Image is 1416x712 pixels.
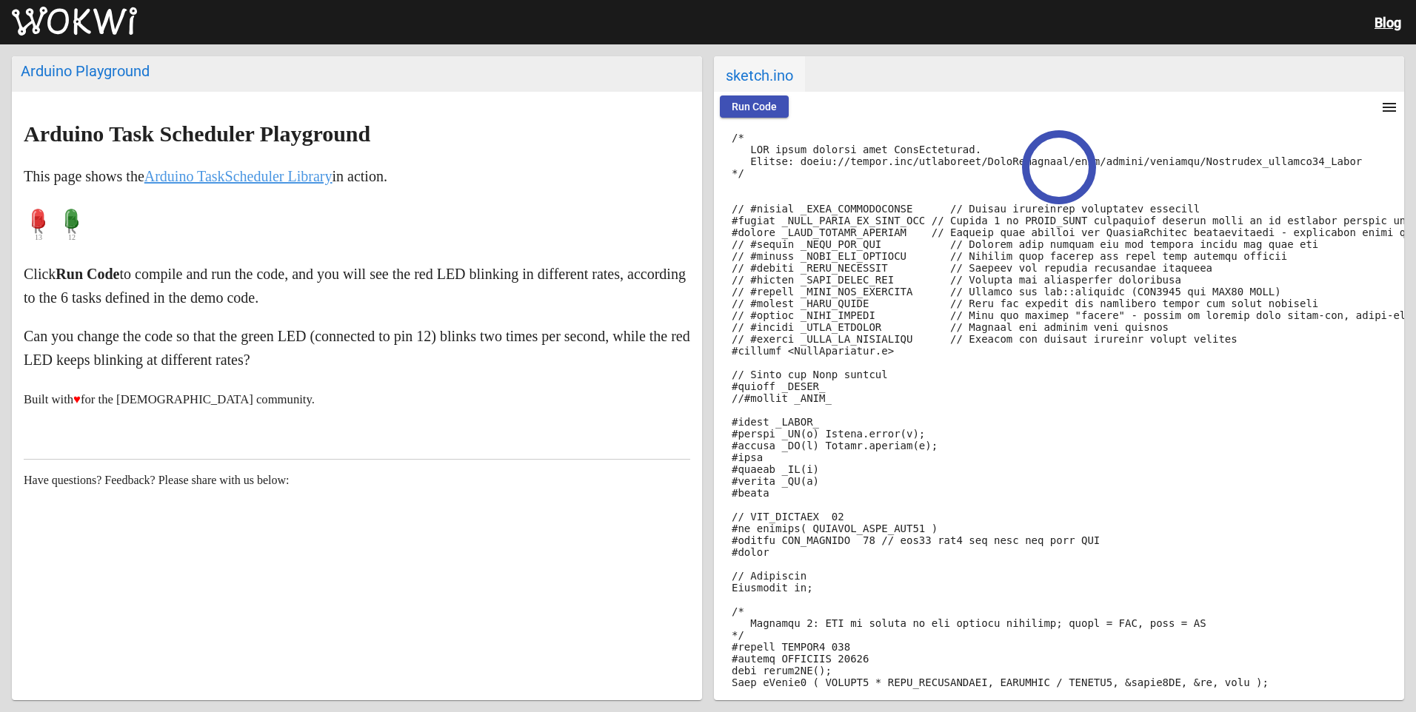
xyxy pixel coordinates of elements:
a: Blog [1375,15,1401,30]
p: Can you change the code so that the green LED (connected to pin 12) blinks two times per second, ... [24,324,690,372]
img: Wokwi [12,7,137,36]
p: This page shows the in action. [24,164,690,188]
p: Click to compile and run the code, and you will see the red LED blinking in different rates, acco... [24,262,690,309]
div: Arduino Playground [21,62,693,80]
span: Run Code [732,101,777,112]
mat-icon: menu [1380,98,1398,116]
span: Have questions? Feedback? Please share with us below: [24,474,290,486]
span: ♥ [73,392,81,406]
span: sketch.ino [714,56,805,92]
button: Run Code [720,95,789,118]
a: Arduino TaskScheduler Library [144,168,333,184]
strong: Run Code [56,266,119,282]
small: Built with for the [DEMOGRAPHIC_DATA] community. [24,392,315,406]
h2: Arduino Task Scheduler Playground [24,122,690,146]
